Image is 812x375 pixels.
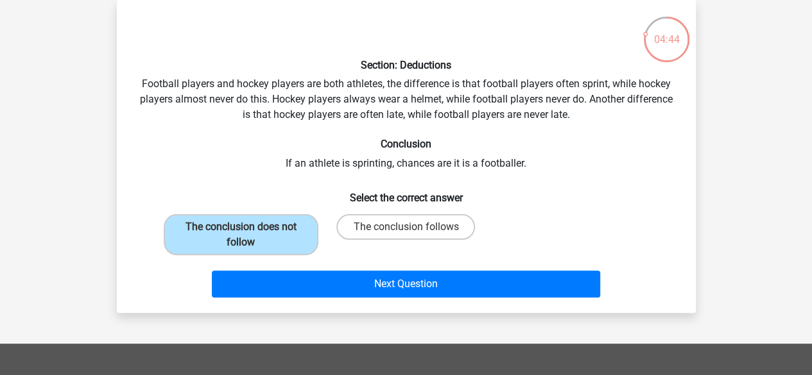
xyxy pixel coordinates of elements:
[336,214,475,240] label: The conclusion follows
[643,15,691,47] div: 04:44
[137,181,675,204] h6: Select the correct answer
[122,10,691,303] div: Football players and hockey players are both athletes, the difference is that football players of...
[137,59,675,71] h6: Section: Deductions
[212,271,600,297] button: Next Question
[164,214,318,255] label: The conclusion does not follow
[137,138,675,150] h6: Conclusion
